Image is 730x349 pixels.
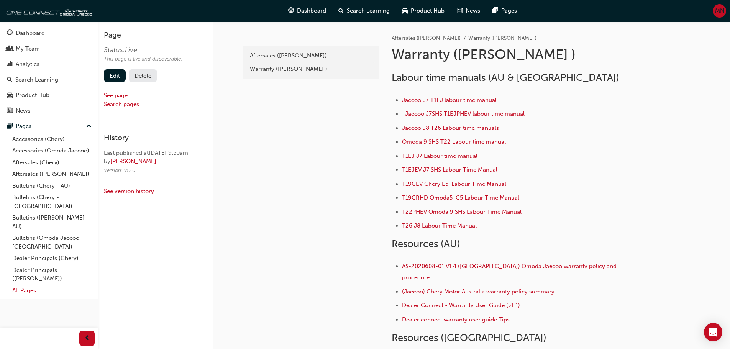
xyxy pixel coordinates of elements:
[9,252,95,264] a: Dealer Principals (Chery)
[9,212,95,232] a: Bulletins ([PERSON_NAME] - AU)
[402,288,554,295] a: (Jaecoo) Chery Motor Australia warranty policy summary
[392,72,619,84] span: Labour time manuals (AU & [GEOGRAPHIC_DATA])
[288,6,294,16] span: guage-icon
[466,7,480,15] span: News
[84,334,90,343] span: prev-icon
[3,119,95,133] button: Pages
[392,35,461,41] a: Aftersales ([PERSON_NAME])
[713,4,726,18] button: MN
[405,110,525,117] a: Jaecoo J7SHS T1EJPHEV labour time manual
[104,133,207,142] h3: History
[104,149,207,157] div: Last published at [DATE] 9:50am
[104,157,207,166] div: by
[16,122,31,131] div: Pages
[402,222,477,229] a: T26 J8 Labour Time Manual
[9,180,95,192] a: Bulletins (Chery - AU)
[3,26,95,40] a: Dashboard
[347,7,390,15] span: Search Learning
[250,51,372,60] div: Aftersales ([PERSON_NAME])
[402,125,499,131] a: Jaecoo J8 T26 Labour time manuals
[3,104,95,118] a: News
[501,7,517,15] span: Pages
[3,73,95,87] a: Search Learning
[9,264,95,285] a: Dealer Principals ([PERSON_NAME])
[16,107,30,115] div: News
[246,49,376,62] a: Aftersales ([PERSON_NAME])
[9,168,95,180] a: Aftersales ([PERSON_NAME])
[110,158,156,165] a: [PERSON_NAME]
[7,46,13,52] span: people-icon
[104,101,139,108] a: Search pages
[104,69,126,82] a: Edit
[7,123,13,130] span: pages-icon
[715,7,724,15] span: MN
[9,133,95,145] a: Accessories (Chery)
[402,152,477,159] a: T1EJ J7 Labour time manual
[3,42,95,56] a: My Team
[402,316,510,323] a: Dealer connect warranty user guide Tips
[392,332,546,344] span: Resources ([GEOGRAPHIC_DATA])
[402,138,506,145] a: Omoda 9 SHS T22 Labour time manual
[402,97,497,103] a: Jaecoo J7 T1EJ labour time manual
[4,3,92,18] img: oneconnect
[16,91,49,100] div: Product Hub
[402,302,520,309] a: Dealer Connect - Warranty User Guide (v1.1)
[104,46,182,54] div: Status: Live
[402,180,506,187] a: T19CEV Chery E5 Labour Time Manual
[104,167,136,174] span: Version: v 17 . 0
[7,92,13,99] span: car-icon
[16,44,40,53] div: My Team
[338,6,344,16] span: search-icon
[246,62,376,76] a: Warranty ([PERSON_NAME] )
[250,65,372,74] div: Warranty ([PERSON_NAME] )
[9,145,95,157] a: Accessories (Omoda Jaecoo)
[392,46,643,63] h1: Warranty ([PERSON_NAME] )
[402,6,408,16] span: car-icon
[411,7,445,15] span: Product Hub
[402,194,519,201] span: T19CRHD Omoda5 C5 Labour Time Manual
[9,285,95,297] a: All Pages
[3,57,95,71] a: Analytics
[7,30,13,37] span: guage-icon
[86,121,92,131] span: up-icon
[402,263,618,281] a: AS-2020608-01 V1.4 ([GEOGRAPHIC_DATA]) Omoda Jaecoo warranty policy and procedure
[402,208,522,215] a: T22PHEV Omoda 9 SHS Labour Time Manual
[9,232,95,252] a: Bulletins (Omoda Jaecoo - [GEOGRAPHIC_DATA])
[104,56,182,62] span: This page is live and discoverable.
[486,3,523,19] a: pages-iconPages
[15,75,58,84] div: Search Learning
[9,192,95,212] a: Bulletins (Chery - [GEOGRAPHIC_DATA])
[16,60,39,69] div: Analytics
[451,3,486,19] a: news-iconNews
[3,25,95,119] button: DashboardMy TeamAnalyticsSearch LearningProduct HubNews
[468,34,536,43] li: Warranty ([PERSON_NAME] )
[392,238,460,250] span: Resources (AU)
[3,88,95,102] a: Product Hub
[492,6,498,16] span: pages-icon
[282,3,332,19] a: guage-iconDashboard
[104,31,207,39] h3: Page
[402,166,497,173] a: T1EJEV J7 SHS Labour Time Manual
[396,3,451,19] a: car-iconProduct Hub
[332,3,396,19] a: search-iconSearch Learning
[7,108,13,115] span: news-icon
[7,77,12,84] span: search-icon
[9,157,95,169] a: Aftersales (Chery)
[104,92,128,99] a: See page
[297,7,326,15] span: Dashboard
[7,61,13,68] span: chart-icon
